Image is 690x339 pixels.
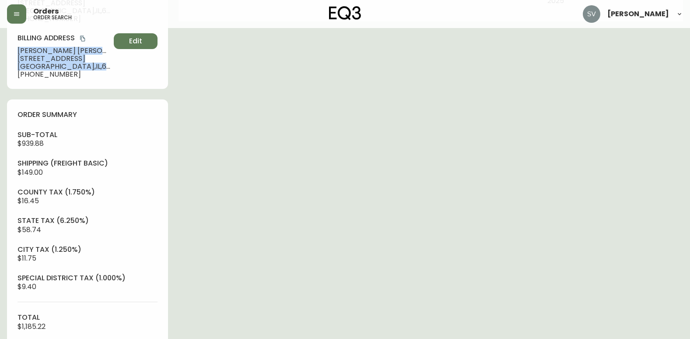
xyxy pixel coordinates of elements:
span: $1,185.22 [18,321,46,332]
img: logo [329,6,361,20]
span: $11.75 [18,253,36,263]
button: copy [78,34,87,43]
img: 0ef69294c49e88f033bcbeb13310b844 [583,5,600,23]
h4: city tax (1.250%) [18,245,158,254]
h4: state tax (6.250%) [18,216,158,226]
span: Orders [33,8,59,15]
span: [PERSON_NAME] [PERSON_NAME] [18,47,110,55]
span: Edit [129,36,142,46]
span: [PHONE_NUMBER] [18,71,110,78]
span: $149.00 [18,167,43,177]
span: [PERSON_NAME] [607,11,669,18]
h4: order summary [18,110,158,120]
span: $939.88 [18,138,44,148]
h4: special district tax (1.000%) [18,273,158,283]
span: [STREET_ADDRESS] [18,55,110,63]
h4: Shipping ( Freight Basic ) [18,159,158,168]
h4: county tax (1.750%) [18,187,158,197]
span: $58.74 [18,225,41,235]
h4: sub-total [18,130,158,140]
h4: total [18,313,158,322]
span: [GEOGRAPHIC_DATA] , IL , 60653 , US [18,63,110,71]
h4: Billing Address [18,33,110,43]
h5: order search [33,15,72,20]
span: $9.40 [18,282,36,292]
span: $16.45 [18,196,39,206]
button: Edit [114,33,158,49]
